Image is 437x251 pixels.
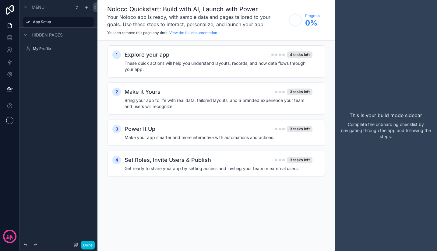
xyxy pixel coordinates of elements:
[305,13,320,18] span: Progress
[32,4,44,10] span: Menu
[81,241,95,249] button: Done
[33,19,90,24] label: App Setup
[6,236,13,241] p: days
[169,30,218,35] a: View the full documentation.
[7,233,12,239] p: 59
[305,18,320,28] span: 0 %
[340,121,432,140] p: Complete the onboarding checklist by navigating through the app and following the steps.
[107,30,168,35] span: You can remove this page any time.
[33,46,90,51] label: My Profile
[350,112,422,119] p: This is your build mode sidebar
[32,32,63,38] span: Hidden pages
[107,13,286,28] h3: Your Noloco app is ready, with sample data and pages tailored to your goals. Use these steps to i...
[107,5,286,13] h1: Noloco Quickstart: Build with AI, Launch with Power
